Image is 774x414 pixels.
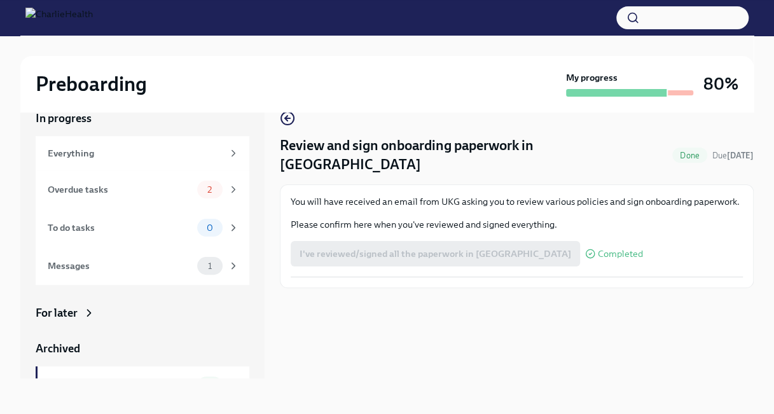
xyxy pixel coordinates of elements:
[291,195,743,208] p: You will have received an email from UKG asking you to review various policies and sign onboardin...
[566,71,618,84] strong: My progress
[200,261,219,271] span: 1
[598,249,643,259] span: Completed
[36,305,78,321] div: For later
[200,185,219,195] span: 2
[712,151,754,160] span: Due
[36,136,249,170] a: Everything
[727,151,754,160] strong: [DATE]
[36,209,249,247] a: To do tasks0
[48,146,223,160] div: Everything
[712,149,754,162] span: July 28th, 2025 08:00
[36,247,249,285] a: Messages1
[36,341,249,356] a: Archived
[36,305,249,321] a: For later
[36,170,249,209] a: Overdue tasks2
[280,136,667,174] h4: Review and sign onboarding paperwork in [GEOGRAPHIC_DATA]
[48,259,192,273] div: Messages
[672,151,707,160] span: Done
[25,8,93,28] img: CharlieHealth
[291,218,743,231] p: Please confirm here when you've reviewed and signed everything.
[703,72,738,95] h3: 80%
[48,221,192,235] div: To do tasks
[199,223,221,233] span: 0
[48,183,192,197] div: Overdue tasks
[36,111,249,126] a: In progress
[36,71,147,97] h2: Preboarding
